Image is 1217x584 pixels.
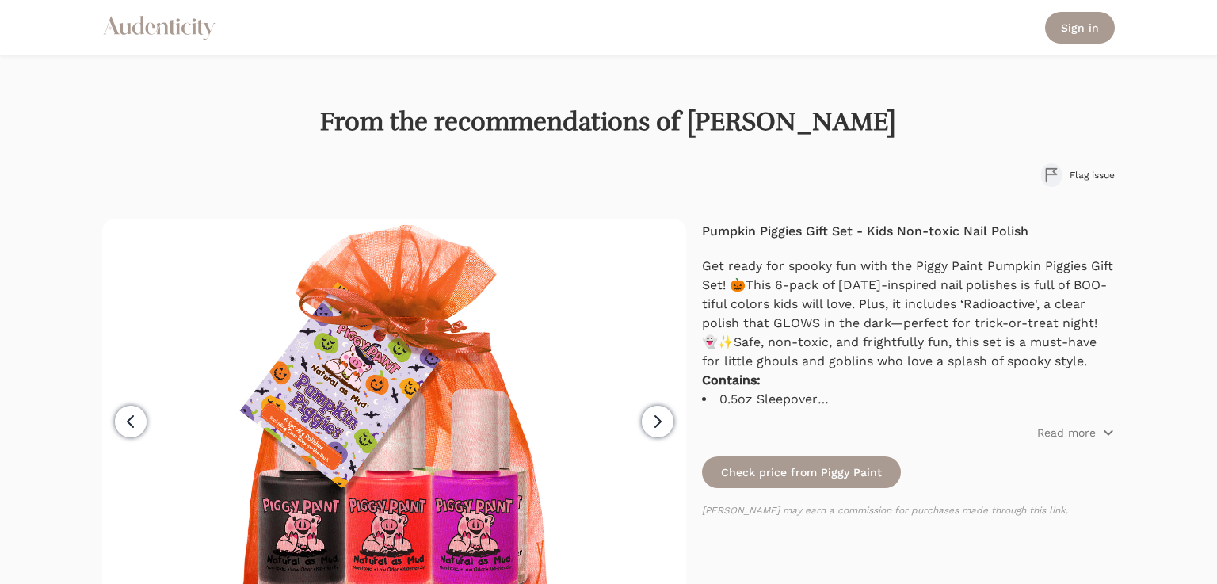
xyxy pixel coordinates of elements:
[702,277,1107,349] span: This 6-pack of [DATE]-inspired nail polishes is full of BOO-tiful colors kids will love. Plus, it...
[1045,12,1115,44] a: Sign in
[719,391,829,407] span: 0.5oz Sleepover
[1070,169,1115,181] span: Flag issue
[1037,425,1115,441] button: Read more
[702,456,901,488] a: Check price from Piggy Paint
[1037,425,1096,441] p: Read more
[702,222,1115,241] h4: Pumpkin Piggies Gift Set - Kids Non-toxic Nail Polish
[702,258,1113,292] span: Get ready for spooky fun with the Piggy Paint Pumpkin Piggies Gift Set! 🎃
[702,504,1115,517] p: [PERSON_NAME] may earn a commission for purchases made through this link.
[1041,163,1115,187] button: Flag issue
[702,372,761,387] strong: Contains:
[702,334,1097,368] span: Safe, non-toxic, and frightfully fun, this set is a must-have for little ghouls and goblins who l...
[102,106,1114,138] h1: From the recommendations of [PERSON_NAME]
